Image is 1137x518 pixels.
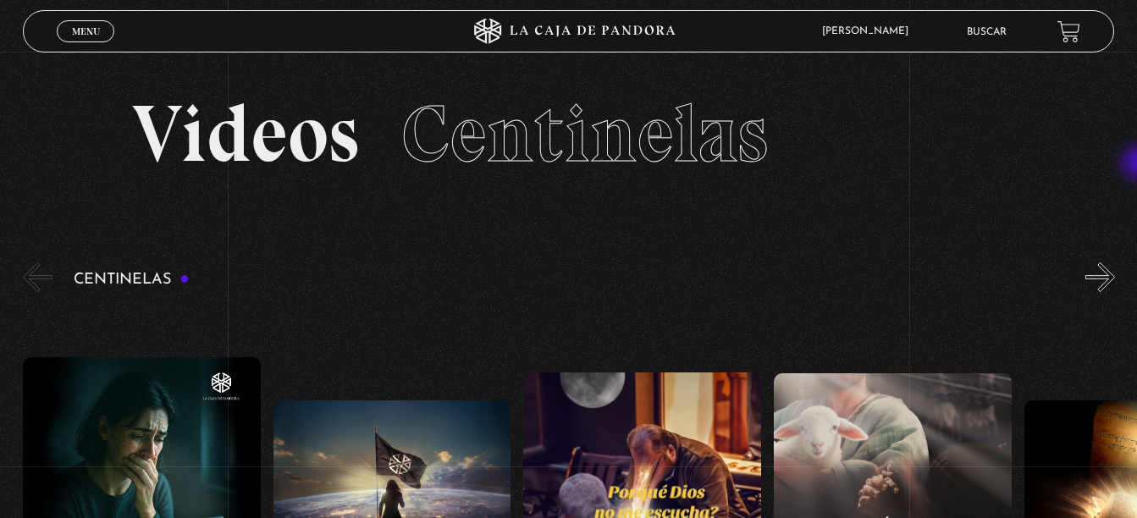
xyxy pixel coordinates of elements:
[1057,20,1080,43] a: View your shopping cart
[401,85,768,182] span: Centinelas
[967,27,1007,37] a: Buscar
[814,26,925,36] span: [PERSON_NAME]
[72,26,100,36] span: Menu
[23,262,52,292] button: Previous
[74,272,190,288] h3: Centinelas
[1085,262,1115,292] button: Next
[66,41,106,52] span: Cerrar
[132,94,1005,174] h2: Videos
